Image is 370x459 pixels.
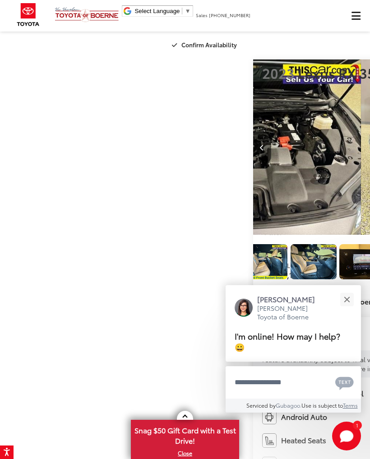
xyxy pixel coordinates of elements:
a: Select Language​ [134,8,190,14]
img: Heated Seats [262,433,277,448]
span: Snag $50 Gift Card with a Test Drive! [132,421,238,448]
span: Use is subject to [301,401,343,409]
span: I'm online! How may I help? 😀 [235,330,340,353]
span: Android Auto [281,412,327,422]
span: 1 [356,423,358,427]
img: Android Auto [262,410,277,424]
span: Serviced by [246,401,276,409]
button: Close [337,290,356,309]
a: Expand Photo 17 [241,244,287,279]
span: Sales [196,12,208,18]
span: Confirm Availability [181,41,237,49]
button: Toggle Chat Window [332,422,361,450]
span: Select Language [134,8,180,14]
p: [PERSON_NAME] Toyota of Boerne [257,304,324,322]
span: [PHONE_NUMBER] [209,12,250,18]
button: Confirm Availability [167,37,244,53]
a: Expand Photo 18 [291,244,337,279]
a: Terms [343,401,358,409]
span: 2023 [262,63,295,82]
img: 2023 Lexus RX 350 Premium [290,244,337,279]
svg: Start Chat [332,422,361,450]
a: Gubagoo. [276,401,301,409]
div: Close[PERSON_NAME][PERSON_NAME] Toyota of BoerneI'm online! How may I help? 😀Type your messageCha... [226,285,361,413]
p: [PERSON_NAME] [257,294,324,304]
svg: Text [335,376,354,390]
button: Previous image [253,132,271,163]
textarea: Type your message [226,366,361,399]
button: Chat with SMS [333,372,356,392]
img: Vic Vaughan Toyota of Boerne [55,7,119,23]
img: 2023 Lexus RX 350 Premium [241,244,288,279]
span: ▼ [185,8,190,14]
